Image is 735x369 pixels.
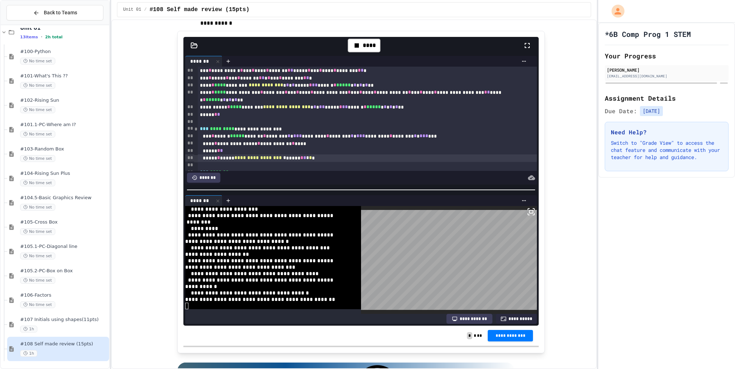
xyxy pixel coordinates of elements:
[20,350,37,357] span: 1h
[20,277,55,284] span: No time set
[605,29,691,39] h1: *6B Comp Prog 1 STEM
[20,25,108,31] span: Unit 01
[20,268,108,274] span: #105.2-PC-Box on Box
[20,228,55,235] span: No time set
[20,171,108,177] span: #104-Rising Sun Plus
[20,49,108,55] span: #100-Python
[144,7,146,13] span: /
[41,34,42,40] span: •
[605,107,637,115] span: Due Date:
[20,97,108,104] span: #102-Rising Sun
[20,58,55,64] span: No time set
[20,219,108,225] span: #105-Cross Box
[6,5,103,20] button: Back to Teams
[20,195,108,201] span: #104.5-Basic Graphics Review
[20,244,108,250] span: #105.1-PC-Diagonal line
[20,35,38,39] span: 13 items
[44,9,77,16] span: Back to Teams
[20,131,55,138] span: No time set
[20,155,55,162] span: No time set
[20,301,55,308] span: No time set
[20,253,55,259] span: No time set
[20,122,108,128] span: #101.1-PC-Where am I?
[20,204,55,211] span: No time set
[604,3,626,19] div: My Account
[20,317,108,323] span: #107 Initials using shapes(11pts)
[20,106,55,113] span: No time set
[20,73,108,79] span: #101-What's This ??
[607,67,726,73] div: [PERSON_NAME]
[20,292,108,298] span: #106-Factors
[611,128,722,136] h3: Need Help?
[20,146,108,152] span: #103-Random Box
[150,5,249,14] span: #108 Self made review (15pts)
[123,7,141,13] span: Unit 01
[607,73,726,79] div: [EMAIL_ADDRESS][DOMAIN_NAME]
[611,139,722,161] p: Switch to "Grade View" to access the chat feature and communicate with your teacher for help and ...
[20,341,108,347] span: #108 Self made review (15pts)
[20,179,55,186] span: No time set
[20,326,37,332] span: 1h
[20,82,55,89] span: No time set
[45,35,63,39] span: 2h total
[640,106,663,116] span: [DATE]
[605,93,729,103] h2: Assignment Details
[605,51,729,61] h2: Your Progress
